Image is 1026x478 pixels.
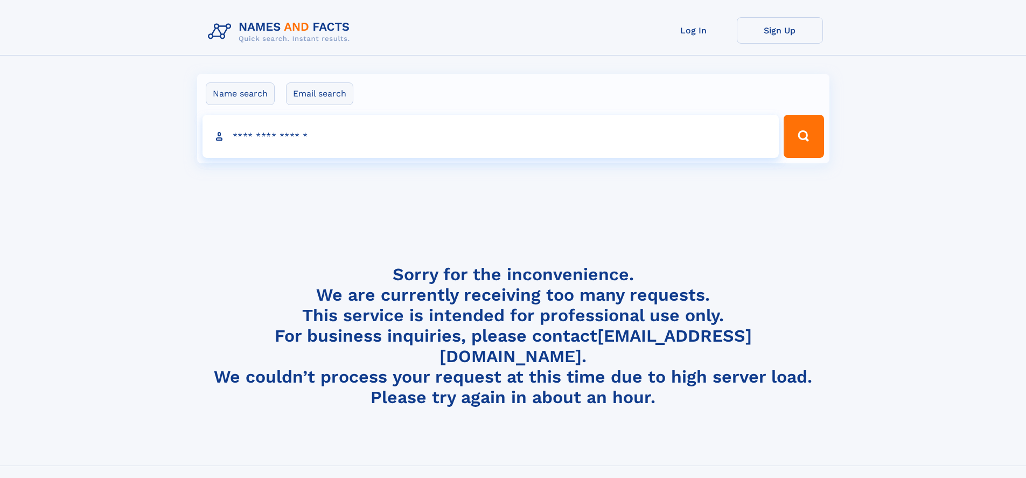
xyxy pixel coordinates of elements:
[286,82,353,105] label: Email search
[203,115,779,158] input: search input
[737,17,823,44] a: Sign Up
[784,115,823,158] button: Search Button
[204,264,823,408] h4: Sorry for the inconvenience. We are currently receiving too many requests. This service is intend...
[206,82,275,105] label: Name search
[651,17,737,44] a: Log In
[439,325,752,366] a: [EMAIL_ADDRESS][DOMAIN_NAME]
[204,17,359,46] img: Logo Names and Facts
